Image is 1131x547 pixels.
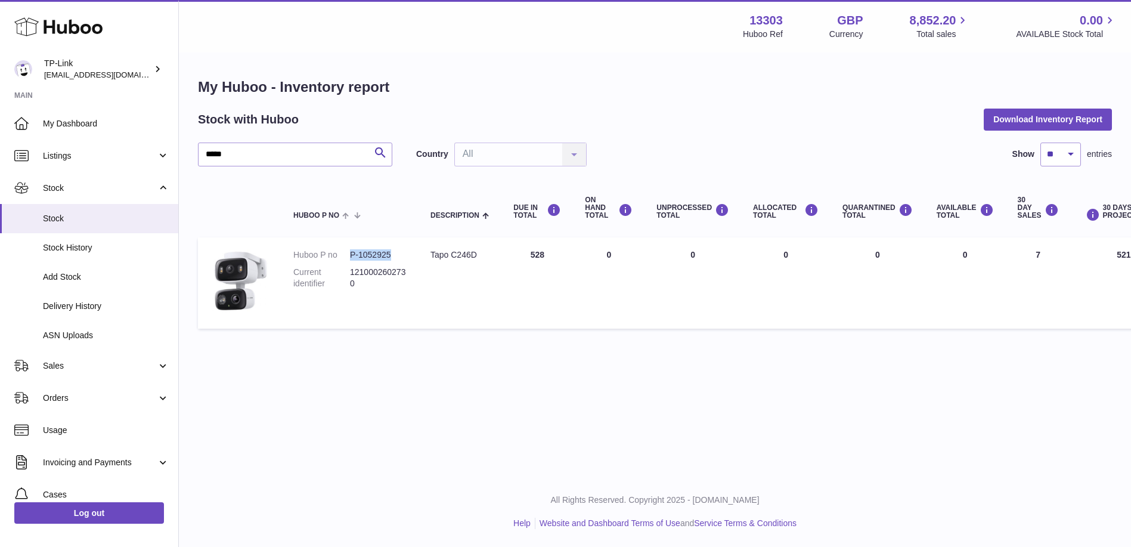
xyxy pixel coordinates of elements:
span: [EMAIL_ADDRESS][DOMAIN_NAME] [44,70,175,79]
span: entries [1087,149,1112,160]
div: QUARANTINED Total [842,203,913,220]
label: Country [416,149,448,160]
div: DUE IN TOTAL [513,203,561,220]
span: Orders [43,393,157,404]
span: AVAILABLE Stock Total [1016,29,1117,40]
dd: 1210002602730 [350,267,407,289]
img: gaby.chen@tp-link.com [14,60,32,78]
span: 0.00 [1080,13,1103,29]
span: Delivery History [43,301,169,312]
a: Help [513,518,531,528]
span: Usage [43,425,169,436]
h2: Stock with Huboo [198,112,299,128]
a: 8,852.20 Total sales [910,13,970,40]
span: Stock [43,183,157,194]
li: and [535,518,797,529]
div: Currency [829,29,863,40]
span: Stock [43,213,169,224]
div: Tapo C246D [430,249,489,261]
div: ON HAND Total [585,196,633,220]
span: My Dashboard [43,118,169,129]
div: Huboo Ref [743,29,783,40]
span: Huboo P no [293,212,339,220]
div: UNPROCESSED Total [656,203,729,220]
p: All Rights Reserved. Copyright 2025 - [DOMAIN_NAME] [188,495,1121,506]
td: 0 [644,237,741,329]
a: Website and Dashboard Terms of Use [540,518,680,528]
span: Sales [43,360,157,372]
div: TP-Link [44,58,151,81]
span: Invoicing and Payments [43,457,157,468]
dt: Huboo P no [293,249,350,261]
td: 0 [573,237,644,329]
div: 30 DAY SALES [1018,196,1059,220]
span: Cases [43,489,169,500]
a: 0.00 AVAILABLE Stock Total [1016,13,1117,40]
span: Listings [43,150,157,162]
td: 7 [1006,237,1071,329]
div: AVAILABLE Total [937,203,994,220]
button: Download Inventory Report [984,109,1112,130]
td: 528 [501,237,573,329]
span: Stock History [43,242,169,254]
span: ASN Uploads [43,330,169,341]
img: product image [210,249,269,314]
h1: My Huboo - Inventory report [198,78,1112,97]
td: 0 [741,237,831,329]
strong: GBP [837,13,863,29]
span: Description [430,212,479,220]
span: 8,852.20 [910,13,956,29]
dd: P-1052925 [350,249,407,261]
div: ALLOCATED Total [753,203,819,220]
label: Show [1012,149,1034,160]
dt: Current identifier [293,267,350,289]
a: Log out [14,502,164,524]
a: Service Terms & Conditions [694,518,797,528]
span: Total sales [916,29,969,40]
span: Add Stock [43,271,169,283]
span: 0 [875,250,880,259]
td: 0 [925,237,1006,329]
strong: 13303 [749,13,783,29]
